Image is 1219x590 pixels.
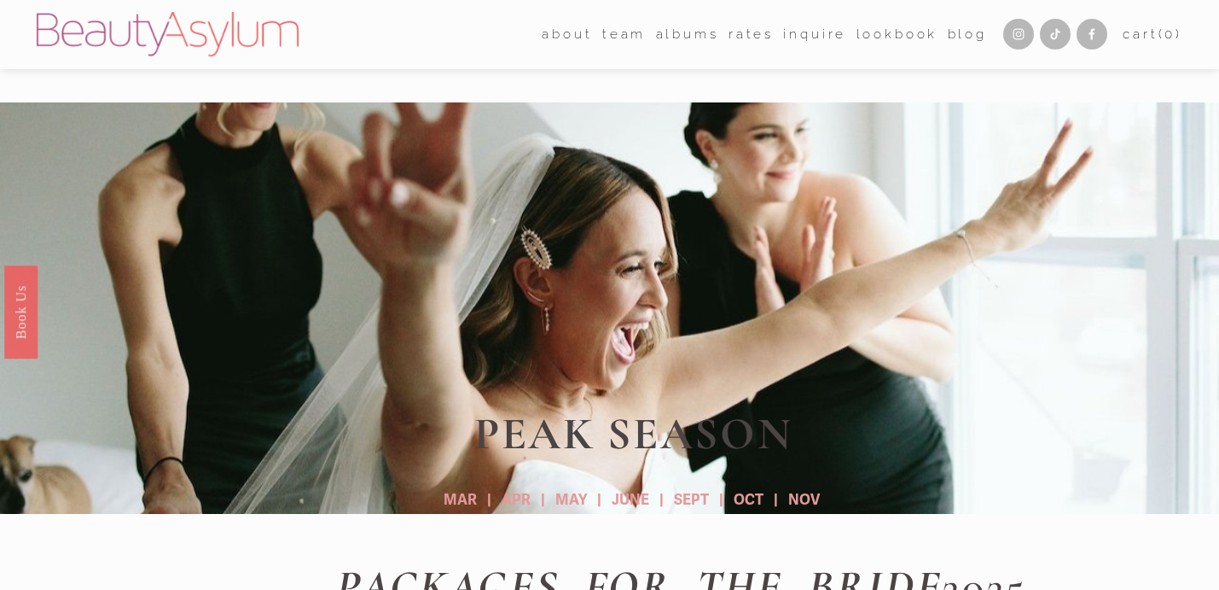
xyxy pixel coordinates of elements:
[856,21,938,48] a: Lookbook
[783,21,846,48] a: Inquire
[1077,19,1107,50] a: Facebook
[602,21,646,48] a: folder dropdown
[728,21,774,48] a: Rates
[542,23,592,47] span: about
[1123,23,1182,47] a: Cart(0)
[542,21,592,48] a: folder dropdown
[656,21,719,48] a: albums
[1164,26,1175,42] span: 0
[602,23,646,47] span: team
[474,406,792,461] strong: PEAK SEASON
[4,265,38,358] a: Book Us
[37,12,299,56] img: Beauty Asylum | Bridal Hair &amp; Makeup Charlotte &amp; Atlanta
[1003,19,1034,50] a: Instagram
[444,491,820,509] strong: MAR | APR | MAY | JUNE | SEPT | OCT | NOV
[1040,19,1071,50] a: TikTok
[948,21,987,48] a: Blog
[1158,26,1182,42] span: ( )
